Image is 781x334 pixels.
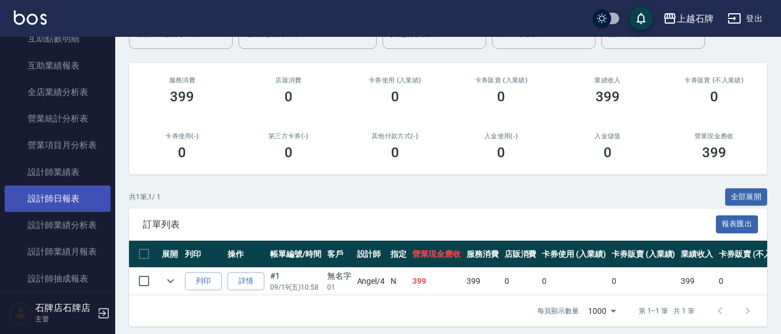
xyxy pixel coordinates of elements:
[35,314,94,324] p: 主管
[5,292,111,318] a: 設計師排行榜
[327,282,351,293] p: 01
[391,89,399,105] h3: 0
[568,132,647,140] h2: 入金儲值
[674,132,753,140] h2: 營業現金應收
[270,282,321,293] p: 09/19 (五) 10:58
[497,89,505,105] h3: 0
[5,105,111,132] a: 營業統計分析表
[225,241,267,268] th: 操作
[502,241,540,268] th: 店販消費
[539,268,609,295] td: 0
[267,241,324,268] th: 帳單編號/時間
[159,241,182,268] th: 展開
[228,272,264,290] a: 詳情
[249,132,328,140] h2: 第三方卡券(-)
[630,7,653,30] button: save
[327,270,351,282] div: 無名字
[502,268,540,295] td: 0
[639,306,695,316] p: 第 1–1 筆 共 1 筆
[604,145,612,161] h3: 0
[410,268,464,295] td: 399
[568,77,647,84] h2: 業績收入
[677,12,714,26] div: 上越石牌
[678,241,716,268] th: 業績收入
[596,89,620,105] h3: 399
[678,268,716,295] td: 399
[14,10,47,25] img: Logo
[324,241,354,268] th: 客戶
[9,302,32,325] img: Person
[5,52,111,79] a: 互助業績報表
[5,212,111,238] a: 設計師業績分析表
[5,265,111,292] a: 設計師抽成報表
[537,306,579,316] p: 每頁顯示數量
[462,77,541,84] h2: 卡券販賣 (入業績)
[267,268,324,295] td: #1
[354,241,388,268] th: 設計師
[462,132,541,140] h2: 入金使用(-)
[5,79,111,105] a: 全店業績分析表
[658,7,718,31] button: 上越石牌
[723,8,767,29] button: 登出
[388,268,410,295] td: N
[185,272,222,290] button: 列印
[355,77,434,84] h2: 卡券使用 (入業績)
[497,145,505,161] h3: 0
[285,145,293,161] h3: 0
[178,145,186,161] h3: 0
[5,185,111,212] a: 設計師日報表
[539,241,609,268] th: 卡券使用 (入業績)
[249,77,328,84] h2: 店販消費
[355,132,434,140] h2: 其他付款方式(-)
[410,241,464,268] th: 營業現金應收
[609,268,678,295] td: 0
[716,215,759,233] button: 報表匯出
[143,132,222,140] h2: 卡券使用(-)
[702,145,726,161] h3: 399
[464,268,502,295] td: 399
[5,25,111,52] a: 互助點數明細
[609,241,678,268] th: 卡券販賣 (入業績)
[182,241,225,268] th: 列印
[388,241,410,268] th: 指定
[285,89,293,105] h3: 0
[5,159,111,185] a: 設計師業績表
[170,89,194,105] h3: 399
[143,219,716,230] span: 訂單列表
[129,192,161,202] p: 共 1 筆, 1 / 1
[710,89,718,105] h3: 0
[5,132,111,158] a: 營業項目月分析表
[674,77,753,84] h2: 卡券販賣 (不入業績)
[5,238,111,265] a: 設計師業績月報表
[354,268,388,295] td: Angel /4
[464,241,502,268] th: 服務消費
[725,188,768,206] button: 全部展開
[583,295,620,327] div: 1000
[162,272,179,290] button: expand row
[35,302,94,314] h5: 石牌店石牌店
[143,77,222,84] h3: 服務消費
[391,145,399,161] h3: 0
[716,218,759,229] a: 報表匯出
